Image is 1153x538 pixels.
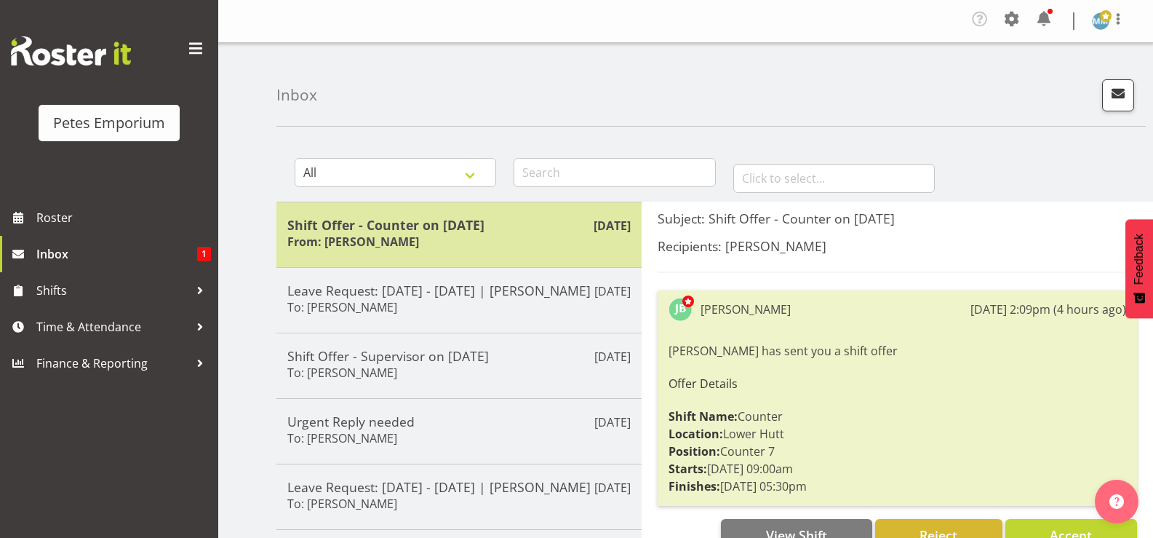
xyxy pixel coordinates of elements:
[287,217,631,233] h5: Shift Offer - Counter on [DATE]
[1109,494,1124,509] img: help-xxl-2.png
[669,408,738,424] strong: Shift Name:
[197,247,211,261] span: 1
[669,478,720,494] strong: Finishes:
[594,414,631,431] p: [DATE]
[287,348,631,364] h5: Shift Offer - Supervisor on [DATE]
[1125,219,1153,318] button: Feedback - Show survey
[36,352,189,374] span: Finance & Reporting
[287,282,631,298] h5: Leave Request: [DATE] - [DATE] | [PERSON_NAME]
[970,301,1126,318] div: [DATE] 2:09pm (4 hours ago)
[287,414,631,430] h5: Urgent Reply needed
[669,443,720,459] strong: Position:
[36,207,211,229] span: Roster
[287,431,397,446] h6: To: [PERSON_NAME]
[594,282,631,300] p: [DATE]
[514,158,715,187] input: Search
[594,479,631,497] p: [DATE]
[36,316,189,338] span: Time & Attendance
[669,426,723,442] strong: Location:
[287,234,419,249] h6: From: [PERSON_NAME]
[658,210,1137,226] h5: Subject: Shift Offer - Counter on [DATE]
[733,164,935,193] input: Click to select...
[287,300,397,315] h6: To: [PERSON_NAME]
[701,301,791,318] div: [PERSON_NAME]
[36,280,189,301] span: Shifts
[1133,234,1146,285] span: Feedback
[1092,12,1109,30] img: mandy-mosley3858.jpg
[669,339,1126,499] div: [PERSON_NAME] has sent you a shift offer Counter Lower Hutt Counter 7 [DATE] 09:00am [DATE] 05:30pm
[276,87,317,103] h4: Inbox
[11,36,131,66] img: Rosterit website logo
[287,497,397,511] h6: To: [PERSON_NAME]
[53,112,165,134] div: Petes Emporium
[36,243,197,265] span: Inbox
[594,217,631,234] p: [DATE]
[594,348,631,365] p: [DATE]
[669,298,692,321] img: jodine-bunn132.jpg
[287,365,397,380] h6: To: [PERSON_NAME]
[669,377,1126,390] h6: Offer Details
[658,238,1137,254] h5: Recipients: [PERSON_NAME]
[287,479,631,495] h5: Leave Request: [DATE] - [DATE] | [PERSON_NAME]
[669,461,707,477] strong: Starts:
